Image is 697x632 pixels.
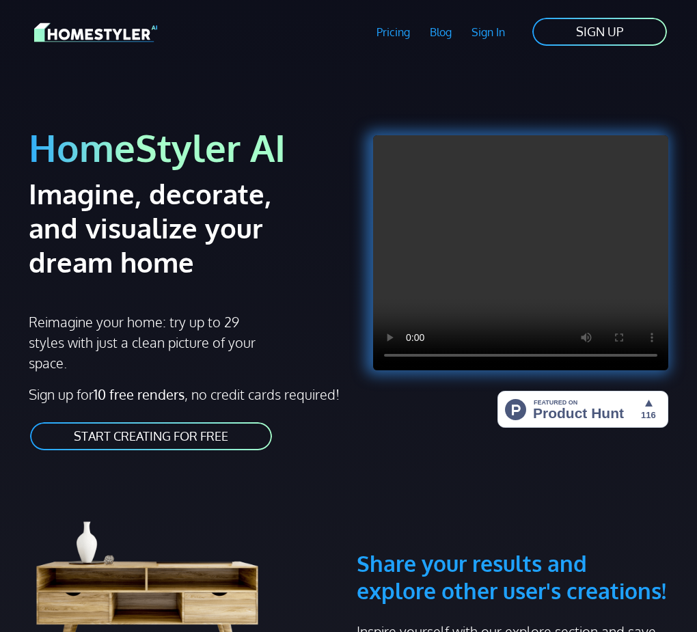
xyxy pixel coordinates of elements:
[29,421,273,452] a: START CREATING FOR FREE
[461,16,515,48] a: Sign In
[357,484,668,605] h3: Share your results and explore other user's creations!
[29,312,262,373] p: Reimagine your home: try up to 29 styles with just a clean picture of your space.
[29,124,340,171] h1: HomeStyler AI
[34,20,157,44] img: HomeStyler AI logo
[531,16,668,47] a: SIGN UP
[420,16,461,48] a: Blog
[29,176,278,279] h2: Imagine, decorate, and visualize your dream home
[367,16,420,48] a: Pricing
[94,385,184,403] strong: 10 free renders
[29,384,340,404] p: Sign up for , no credit cards required!
[497,391,668,428] img: HomeStyler AI - Interior Design Made Easy: One Click to Your Dream Home | Product Hunt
